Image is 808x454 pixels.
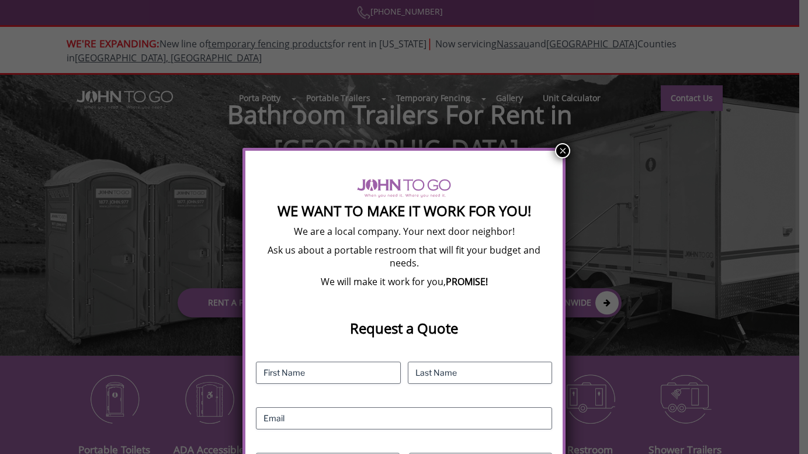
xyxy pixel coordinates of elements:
[256,225,552,238] p: We are a local company. Your next door neighbor!
[256,407,552,429] input: Email
[256,275,552,288] p: We will make it work for you,
[350,318,458,338] strong: Request a Quote
[357,179,451,197] img: logo of viptogo
[446,275,488,288] b: PROMISE!
[256,244,552,269] p: Ask us about a portable restroom that will fit your budget and needs.
[278,201,531,220] strong: We Want To Make It Work For You!
[256,362,401,384] input: First Name
[408,362,553,384] input: Last Name
[555,143,570,158] button: Close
